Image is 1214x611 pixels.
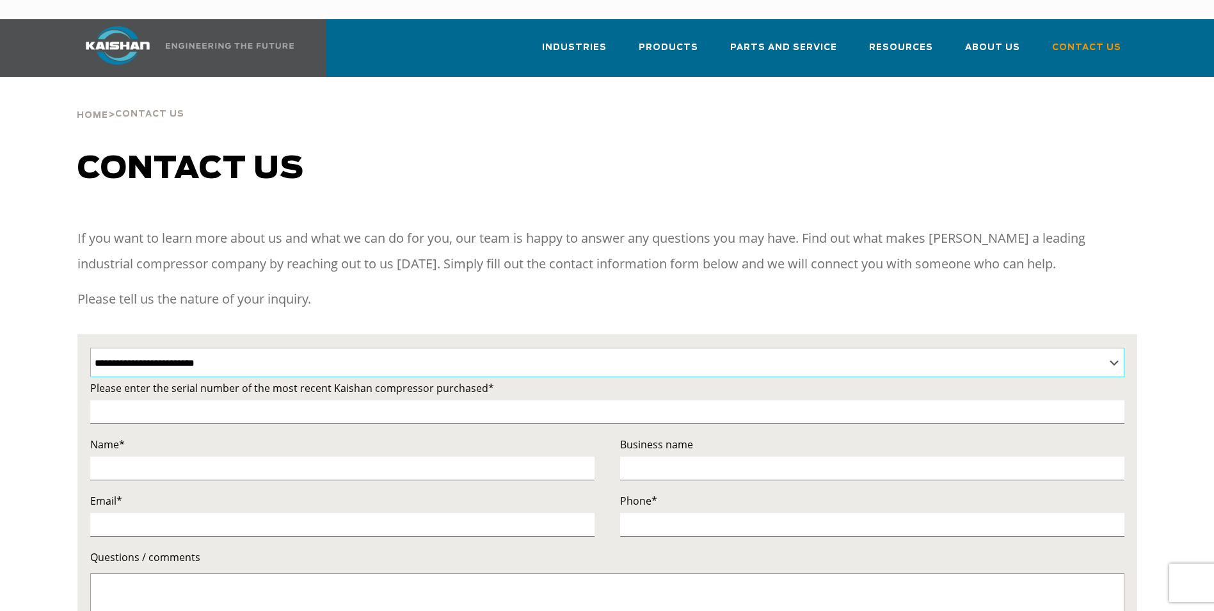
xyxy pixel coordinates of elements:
[77,154,304,184] span: Contact us
[965,31,1020,74] a: About Us
[730,31,837,74] a: Parts and Service
[77,111,108,120] span: Home
[90,379,1124,397] label: Please enter the serial number of the most recent Kaishan compressor purchased*
[542,31,607,74] a: Industries
[1052,31,1121,74] a: Contact Us
[70,19,296,77] a: Kaishan USA
[90,492,595,510] label: Email*
[542,40,607,55] span: Industries
[639,40,698,55] span: Products
[620,436,1124,453] label: Business name
[77,109,108,120] a: Home
[620,492,1124,510] label: Phone*
[90,436,595,453] label: Name*
[77,286,1137,312] p: Please tell us the nature of your inquiry.
[639,31,698,74] a: Products
[869,40,933,55] span: Resources
[115,110,184,118] span: Contact Us
[869,31,933,74] a: Resources
[77,77,184,126] div: >
[730,40,837,55] span: Parts and Service
[965,40,1020,55] span: About Us
[166,43,294,49] img: Engineering the future
[70,26,166,65] img: kaishan logo
[1052,40,1121,55] span: Contact Us
[77,225,1137,277] p: If you want to learn more about us and what we can do for you, our team is happy to answer any qu...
